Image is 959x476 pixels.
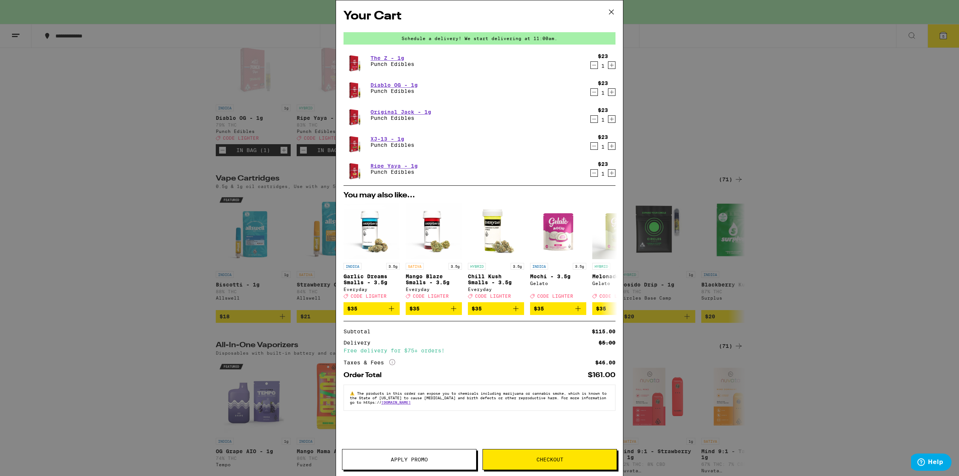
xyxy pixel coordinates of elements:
[351,294,387,298] span: CODE LIGHTER
[370,82,418,88] a: Diablo OG - 1g
[370,115,431,121] p: Punch Edibles
[592,263,610,270] p: HYBRID
[406,287,462,292] div: Everyday
[598,161,608,167] div: $23
[598,63,608,69] div: 1
[608,115,615,123] button: Increment
[409,306,420,312] span: $35
[588,372,615,379] div: $161.00
[590,61,598,69] button: Decrement
[911,454,952,472] iframe: Opens a widget where you can find more information
[344,203,400,259] img: Everyday - Garlic Dreams Smalls - 3.5g
[468,302,524,315] button: Add to bag
[595,360,615,365] div: $46.00
[537,294,573,298] span: CODE LIGHTER
[350,391,357,395] span: ⚠️
[370,61,414,67] p: Punch Edibles
[599,340,615,345] div: $5.00
[608,61,615,69] button: Increment
[468,203,524,259] img: Everyday - Chill Kush Smalls - 3.5g
[598,90,608,96] div: 1
[598,144,608,150] div: 1
[344,359,395,366] div: Taxes & Fees
[350,391,606,404] span: The products in this order can expose you to chemicals including marijuana or cannabis smoke, whi...
[596,306,606,312] span: $35
[530,302,586,315] button: Add to bag
[347,306,357,312] span: $35
[406,203,462,259] img: Everyday - Mango Blaze Smalls - 3.5g
[592,302,648,315] button: Add to bag
[344,302,400,315] button: Add to bag
[468,287,524,292] div: Everyday
[592,203,648,259] img: Gelato - Melonade - 3.5g
[592,329,615,334] div: $115.00
[590,115,598,123] button: Decrement
[468,203,524,302] a: Open page for Chill Kush Smalls - 3.5g from Everyday
[381,400,411,404] a: [DOMAIN_NAME]
[472,306,482,312] span: $35
[598,80,608,86] div: $23
[344,192,615,199] h2: You may also like...
[608,169,615,177] button: Increment
[573,263,586,270] p: 3.5g
[344,372,387,379] div: Order Total
[608,88,615,96] button: Increment
[386,263,400,270] p: 3.5g
[342,449,477,470] button: Apply Promo
[406,302,462,315] button: Add to bag
[344,8,615,25] h2: Your Cart
[598,107,608,113] div: $23
[592,281,648,286] div: Gelato
[590,142,598,150] button: Decrement
[599,294,635,298] span: CODE LIGHTER
[590,88,598,96] button: Decrement
[448,263,462,270] p: 3.5g
[344,203,400,302] a: Open page for Garlic Dreams Smalls - 3.5g from Everyday
[592,203,648,302] a: Open page for Melonade - 3.5g from Gelato
[344,155,364,182] img: Punch Edibles - Ripe Yaya - 1g
[344,287,400,292] div: Everyday
[598,117,608,123] div: 1
[475,294,511,298] span: CODE LIGHTER
[482,449,617,470] button: Checkout
[413,294,449,298] span: CODE LIGHTER
[590,169,598,177] button: Decrement
[344,340,376,345] div: Delivery
[344,329,376,334] div: Subtotal
[406,273,462,285] p: Mango Blaze Smalls - 3.5g
[344,32,615,45] div: Schedule a delivery! We start delivering at 11:00am.
[592,273,648,279] p: Melonade - 3.5g
[344,48,364,75] img: Punch Edibles - The Z - 1g
[468,273,524,285] p: Chill Kush Smalls - 3.5g
[530,281,586,286] div: Gelato
[370,88,418,94] p: Punch Edibles
[536,457,563,462] span: Checkout
[370,109,431,115] a: Original Jack - 1g
[406,203,462,302] a: Open page for Mango Blaze Smalls - 3.5g from Everyday
[468,263,486,270] p: HYBRID
[370,163,418,169] a: Ripe Yaya - 1g
[344,273,400,285] p: Garlic Dreams Smalls - 3.5g
[608,142,615,150] button: Increment
[391,457,428,462] span: Apply Promo
[344,348,615,353] div: Free delivery for $75+ orders!
[406,263,424,270] p: SATIVA
[344,128,364,155] img: Punch Edibles - XJ-13 - 1g
[598,134,608,140] div: $23
[598,171,608,177] div: 1
[344,75,364,101] img: Punch Edibles - Diablo OG - 1g
[530,203,586,259] img: Gelato - Mochi - 3.5g
[370,136,414,142] a: XJ-13 - 1g
[370,55,414,61] a: The Z - 1g
[598,53,608,59] div: $23
[530,203,586,302] a: Open page for Mochi - 3.5g from Gelato
[511,263,524,270] p: 3.5g
[530,273,586,279] p: Mochi - 3.5g
[534,306,544,312] span: $35
[370,169,418,175] p: Punch Edibles
[370,142,414,148] p: Punch Edibles
[530,263,548,270] p: INDICA
[344,101,364,128] img: Punch Edibles - Original Jack - 1g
